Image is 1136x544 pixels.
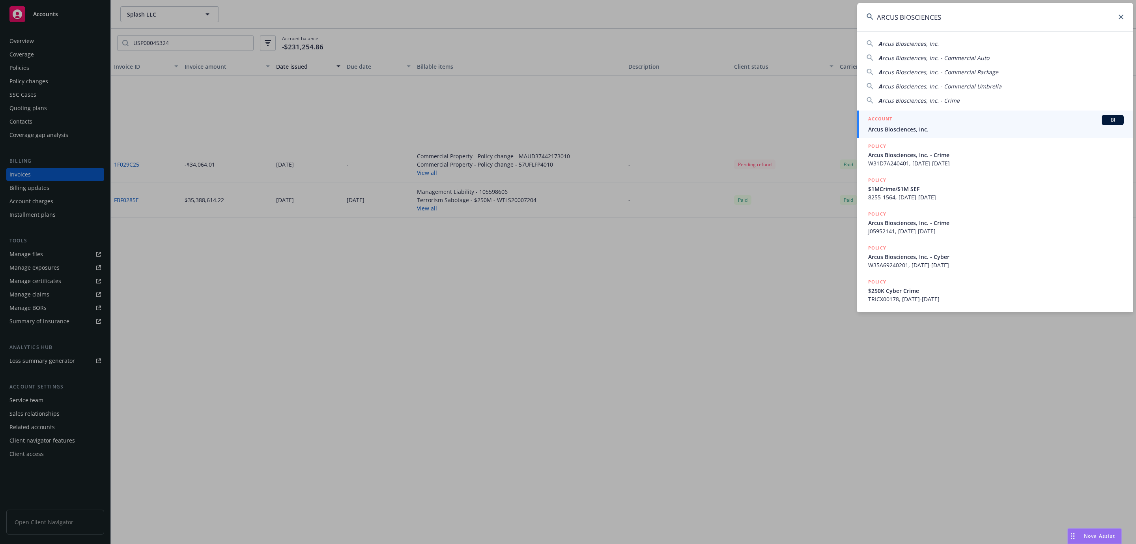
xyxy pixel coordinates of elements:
span: rcus Biosciences, Inc. - Crime [882,97,960,104]
h5: POLICY [868,176,886,184]
h5: POLICY [868,278,886,286]
span: $250K Cyber Crime [868,287,1124,295]
span: rcus Biosciences, Inc. - Commercial Package [882,68,998,76]
h5: POLICY [868,142,886,150]
a: POLICYArcus Biosciences, Inc. - CrimeW31D7A240401, [DATE]-[DATE] [857,138,1133,172]
h5: ACCOUNT [868,115,892,124]
h5: POLICY [868,210,886,218]
span: Arcus Biosciences, Inc. [868,125,1124,133]
a: POLICY$1MCrime/$1M SEF8255-1564, [DATE]-[DATE] [857,172,1133,206]
span: Arcus Biosciences, Inc. - Crime [868,151,1124,159]
span: Nova Assist [1084,533,1115,539]
span: A [878,68,882,76]
span: W31D7A240401, [DATE]-[DATE] [868,159,1124,167]
span: rcus Biosciences, Inc. [882,40,939,47]
span: W35A69240201, [DATE]-[DATE] [868,261,1124,269]
h5: POLICY [868,244,886,252]
span: Arcus Biosciences, Inc. - Crime [868,219,1124,227]
span: rcus Biosciences, Inc. - Commercial Auto [882,54,989,62]
span: A [878,83,882,90]
a: ACCOUNTBIArcus Biosciences, Inc. [857,111,1133,138]
a: POLICYArcus Biosciences, Inc. - CyberW35A69240201, [DATE]-[DATE] [857,240,1133,274]
span: A [878,40,882,47]
span: Arcus Biosciences, Inc. - Cyber [868,253,1124,261]
span: $1MCrime/$1M SEF [868,185,1124,193]
span: 8255-1564, [DATE]-[DATE] [868,193,1124,201]
button: Nova Assist [1067,528,1122,544]
div: Drag to move [1068,529,1078,544]
a: POLICYArcus Biosciences, Inc. - CrimeJ05952141, [DATE]-[DATE] [857,206,1133,240]
span: BI [1105,116,1121,124]
span: A [878,54,882,62]
a: POLICY$250K Cyber CrimeTRICX00178, [DATE]-[DATE] [857,274,1133,308]
span: TRICX00178, [DATE]-[DATE] [868,295,1124,303]
span: J05952141, [DATE]-[DATE] [868,227,1124,235]
span: rcus Biosciences, Inc. - Commercial Umbrella [882,83,1001,90]
input: Search... [857,3,1133,31]
span: A [878,97,882,104]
